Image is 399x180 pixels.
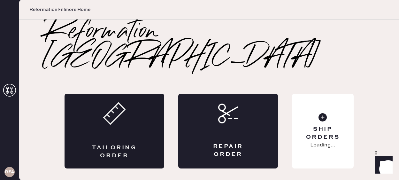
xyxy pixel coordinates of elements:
[297,125,349,141] div: Ship Orders
[90,144,139,160] div: Tailoring Order
[29,6,90,13] span: Reformation Fillmore Home
[45,20,373,71] h2: Reformation [GEOGRAPHIC_DATA]
[310,141,335,149] p: Loading...
[5,170,14,174] h3: RFA
[204,143,252,159] div: Repair Order
[369,151,396,179] iframe: Front Chat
